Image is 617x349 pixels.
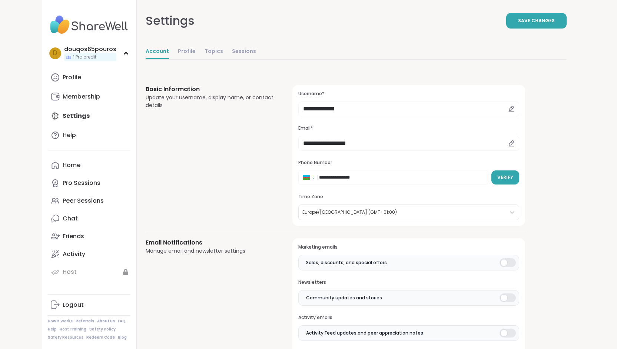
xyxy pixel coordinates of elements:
[146,85,275,94] h3: Basic Information
[63,197,104,205] div: Peer Sessions
[48,210,130,227] a: Chat
[118,319,126,324] a: FAQ
[48,12,130,38] img: ShareWell Nav Logo
[298,125,519,132] h3: Email*
[63,179,100,187] div: Pro Sessions
[298,194,519,200] h3: Time Zone
[73,54,96,60] span: 1 Pro credit
[48,126,130,144] a: Help
[48,245,130,263] a: Activity
[89,327,116,332] a: Safety Policy
[146,12,195,30] div: Settings
[63,73,81,82] div: Profile
[48,263,130,281] a: Host
[298,315,519,321] h3: Activity emails
[298,91,519,97] h3: Username*
[63,93,100,101] div: Membership
[298,244,519,250] h3: Marketing emails
[48,174,130,192] a: Pro Sessions
[63,215,78,223] div: Chat
[48,296,130,314] a: Logout
[118,335,127,340] a: Blog
[205,44,223,59] a: Topics
[232,44,256,59] a: Sessions
[63,301,84,309] div: Logout
[146,238,275,247] h3: Email Notifications
[63,268,77,276] div: Host
[146,247,275,255] div: Manage email and newsletter settings
[48,319,73,324] a: How It Works
[298,279,519,286] h3: Newsletters
[306,259,387,266] span: Sales, discounts, and special offers
[63,161,80,169] div: Home
[63,131,76,139] div: Help
[48,327,57,332] a: Help
[518,17,555,24] span: Save Changes
[497,174,513,181] span: Verify
[48,88,130,106] a: Membership
[97,319,115,324] a: About Us
[64,45,116,53] div: douqos65pouros
[178,44,196,59] a: Profile
[60,327,86,332] a: Host Training
[48,335,83,340] a: Safety Resources
[48,227,130,245] a: Friends
[306,295,382,301] span: Community updates and stories
[48,192,130,210] a: Peer Sessions
[63,232,84,240] div: Friends
[146,44,169,59] a: Account
[48,156,130,174] a: Home
[306,330,423,336] span: Activity Feed updates and peer appreciation notes
[298,160,519,166] h3: Phone Number
[53,49,57,58] span: d
[63,250,85,258] div: Activity
[86,335,115,340] a: Redeem Code
[48,69,130,86] a: Profile
[146,94,275,109] div: Update your username, display name, or contact details
[491,170,519,185] button: Verify
[506,13,567,29] button: Save Changes
[76,319,94,324] a: Referrals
